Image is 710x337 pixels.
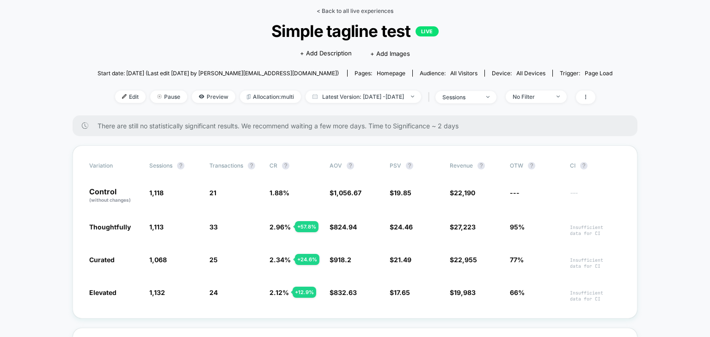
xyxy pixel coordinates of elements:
span: Simple tagline test [123,21,587,41]
span: 22,955 [454,256,477,264]
span: 19.85 [394,189,411,197]
span: 918.2 [334,256,351,264]
span: 19,983 [454,289,476,296]
span: 824.94 [334,223,357,231]
span: (without changes) [89,197,131,203]
span: 21.49 [394,256,411,264]
span: 95% [510,223,525,231]
span: 66% [510,289,525,296]
span: CI [570,162,621,169]
span: --- [510,189,520,197]
span: --- [570,190,621,204]
span: 17.65 [394,289,410,296]
span: 1,056.67 [334,189,361,197]
span: Insufficient data for CI [570,224,621,236]
span: | [426,90,435,104]
div: No Filter [513,93,550,100]
img: end [486,96,490,98]
button: ? [406,162,413,169]
span: 2.12 % [269,289,289,296]
div: + 24.6 % [295,254,319,265]
span: Thoughtfully [89,223,131,231]
span: $ [390,223,413,231]
p: Control [89,188,140,204]
span: 1,132 [149,289,165,296]
span: 24.46 [394,223,413,231]
span: OTW [510,162,561,169]
img: end [157,94,162,99]
span: Edit [115,90,146,103]
span: all devices [516,70,545,77]
span: 1,068 [149,256,167,264]
span: 27,223 [454,223,476,231]
span: All Visitors [450,70,477,77]
div: Pages: [355,70,405,77]
button: ? [528,162,535,169]
div: sessions [442,94,479,101]
div: + 57.8 % [295,221,318,232]
span: Page Load [585,70,612,77]
span: homepage [377,70,405,77]
span: 25 [209,256,218,264]
span: $ [450,223,476,231]
span: CR [269,162,277,169]
span: 33 [209,223,218,231]
span: Sessions [149,162,172,169]
img: end [411,96,414,97]
span: $ [450,189,475,197]
span: 2.96 % [269,223,291,231]
span: Insufficient data for CI [570,257,621,269]
span: Elevated [89,289,116,296]
span: Variation [89,162,140,169]
span: Curated [89,256,115,264]
button: ? [347,162,354,169]
p: LIVE [416,26,439,36]
button: ? [580,162,588,169]
span: Transactions [209,162,243,169]
span: 1,118 [149,189,164,197]
span: + Add Description [300,49,352,58]
span: Insufficient data for CI [570,290,621,302]
span: Start date: [DATE] (Last edit [DATE] by [PERSON_NAME][EMAIL_ADDRESS][DOMAIN_NAME]) [98,70,339,77]
img: edit [122,94,127,99]
button: ? [477,162,485,169]
span: 22,190 [454,189,475,197]
span: $ [390,189,411,197]
span: Latest Version: [DATE] - [DATE] [306,90,421,103]
button: ? [248,162,255,169]
button: ? [282,162,289,169]
span: $ [330,223,357,231]
span: 832.63 [334,289,357,296]
span: Allocation: multi [240,90,301,103]
img: end [557,96,560,97]
span: Preview [192,90,235,103]
span: + Add Images [370,50,410,57]
span: $ [450,256,477,264]
div: + 12.9 % [293,287,316,298]
img: calendar [312,94,318,99]
span: 77% [510,256,524,264]
span: PSV [390,162,401,169]
span: $ [390,256,411,264]
div: Trigger: [560,70,612,77]
span: 2.34 % [269,256,291,264]
span: $ [390,289,410,296]
span: AOV [330,162,342,169]
span: There are still no statistically significant results. We recommend waiting a few more days . Time... [98,122,619,130]
a: < Back to all live experiences [317,7,393,14]
span: 1,113 [149,223,164,231]
span: 24 [209,289,218,296]
span: Revenue [450,162,473,169]
span: $ [330,189,361,197]
img: rebalance [247,94,251,99]
span: $ [450,289,476,296]
span: Device: [484,70,552,77]
span: $ [330,256,351,264]
button: ? [177,162,184,169]
div: Audience: [420,70,477,77]
span: Pause [150,90,187,103]
span: 1.88 % [269,189,289,197]
span: $ [330,289,357,296]
span: 21 [209,189,216,197]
